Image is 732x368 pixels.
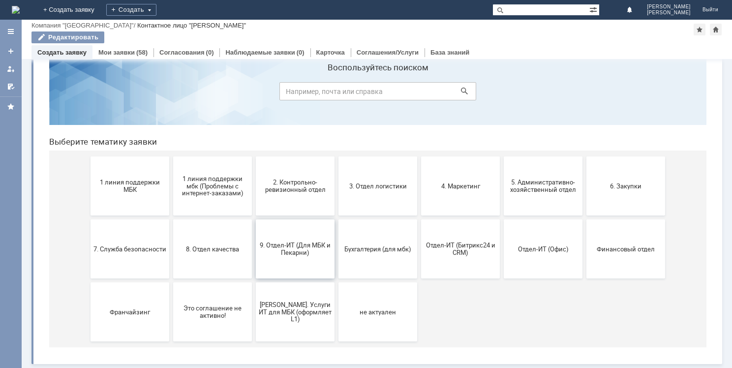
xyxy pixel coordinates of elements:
[136,49,148,56] div: (58)
[49,181,128,240] button: 7. Служба безопасности
[225,49,295,56] a: Наблюдаемые заявки
[430,49,469,56] a: База знаний
[465,207,538,214] span: Отдел-ИТ (Офис)
[132,181,211,240] button: 8. Отдел качества
[52,140,125,155] span: 1 линия поддержки МБК
[217,140,290,155] span: 2. Контрольно-ревизионный отдел
[548,207,621,214] span: Финансовый отдел
[300,207,373,214] span: Бухгалтерия (для мбк)
[545,181,624,240] button: Финансовый отдел
[217,203,290,218] span: 9. Отдел-ИТ (Для МБК и Пекарни)
[49,244,128,303] button: Франчайзинг
[8,98,665,108] header: Выберите тематику заявки
[300,144,373,151] span: 3. Отдел логистики
[214,118,293,177] button: 2. Контрольно-ревизионный отдел
[3,61,19,77] a: Мои заявки
[380,181,458,240] button: Отдел-ИТ (Битрикс24 и CRM)
[3,43,19,59] a: Создать заявку
[462,181,541,240] button: Отдел-ИТ (Офис)
[132,118,211,177] button: 1 линия поддержки мбк (Проблемы с интернет-заказами)
[297,49,305,56] div: (0)
[206,49,214,56] div: (0)
[548,144,621,151] span: 6. Закупки
[647,10,691,16] span: [PERSON_NAME]
[589,4,599,14] span: Расширенный поиск
[132,244,211,303] button: Это соглашение не активно!
[3,79,19,94] a: Мои согласования
[297,244,376,303] button: не актуален
[462,118,541,177] button: 5. Административно-хозяйственный отдел
[135,136,208,158] span: 1 линия поддержки мбк (Проблемы с интернет-заказами)
[12,6,20,14] img: logo
[297,181,376,240] button: Бухгалтерия (для мбк)
[710,24,722,35] div: Сделать домашней страницей
[49,118,128,177] button: 1 линия поддержки МБК
[31,22,137,29] div: /
[238,44,435,62] input: Например, почта или справка
[357,49,419,56] a: Соглашения/Услуги
[135,207,208,214] span: 8. Отдел качества
[106,4,156,16] div: Создать
[316,49,345,56] a: Карточка
[383,144,456,151] span: 4. Маркетинг
[37,49,87,56] a: Создать заявку
[300,270,373,277] span: не актуален
[545,118,624,177] button: 6. Закупки
[380,118,458,177] button: 4. Маркетинг
[465,140,538,155] span: 5. Административно-хозяйственный отдел
[52,207,125,214] span: 7. Служба безопасности
[647,4,691,10] span: [PERSON_NAME]
[135,266,208,281] span: Это соглашение не активно!
[238,24,435,34] label: Воспользуйтесь поиском
[214,181,293,240] button: 9. Отдел-ИТ (Для МБК и Пекарни)
[137,22,246,29] div: Контактное лицо "[PERSON_NAME]"
[383,203,456,218] span: Отдел-ИТ (Битрикс24 и CRM)
[31,22,134,29] a: Компания "[GEOGRAPHIC_DATA]"
[694,24,705,35] div: Добавить в избранное
[214,244,293,303] button: [PERSON_NAME]. Услуги ИТ для МБК (оформляет L1)
[98,49,135,56] a: Мои заявки
[159,49,205,56] a: Согласования
[297,118,376,177] button: 3. Отдел логистики
[12,6,20,14] a: Перейти на домашнюю страницу
[52,270,125,277] span: Франчайзинг
[217,262,290,284] span: [PERSON_NAME]. Услуги ИТ для МБК (оформляет L1)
